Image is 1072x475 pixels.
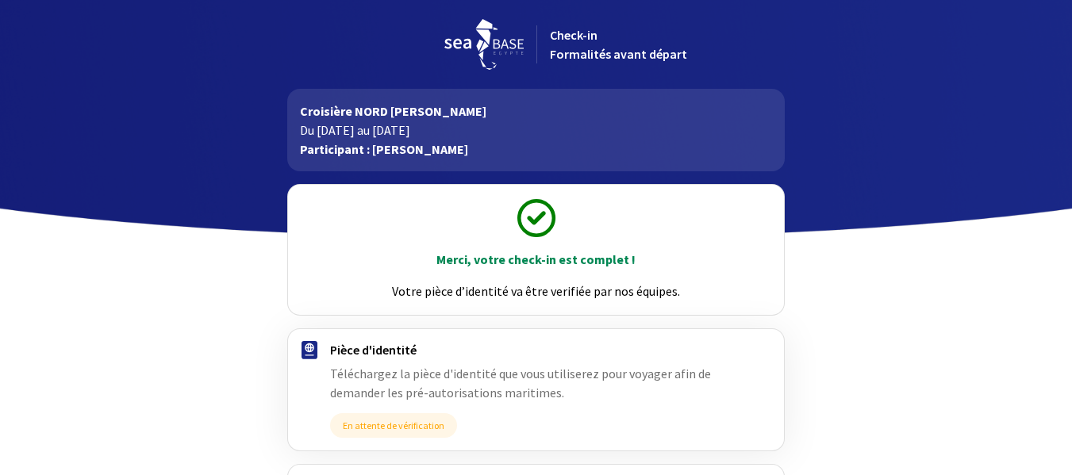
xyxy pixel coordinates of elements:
[330,413,457,438] span: En attente de vérification
[302,341,317,359] img: passport.svg
[302,282,770,301] p: Votre pièce d’identité va être verifiée par nos équipes.
[300,121,772,140] p: Du [DATE] au [DATE]
[550,27,687,62] span: Check-in Formalités avant départ
[300,140,772,159] p: Participant : [PERSON_NAME]
[300,102,772,121] p: Croisière NORD [PERSON_NAME]
[444,19,524,70] img: logo_seabase.svg
[330,366,711,400] span: Téléchargez la pièce d'identité que vous utiliserez pour voyager afin de demander les pré-autoris...
[302,250,770,269] p: Merci, votre check-in est complet !
[330,342,742,358] h4: Pièce d'identité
